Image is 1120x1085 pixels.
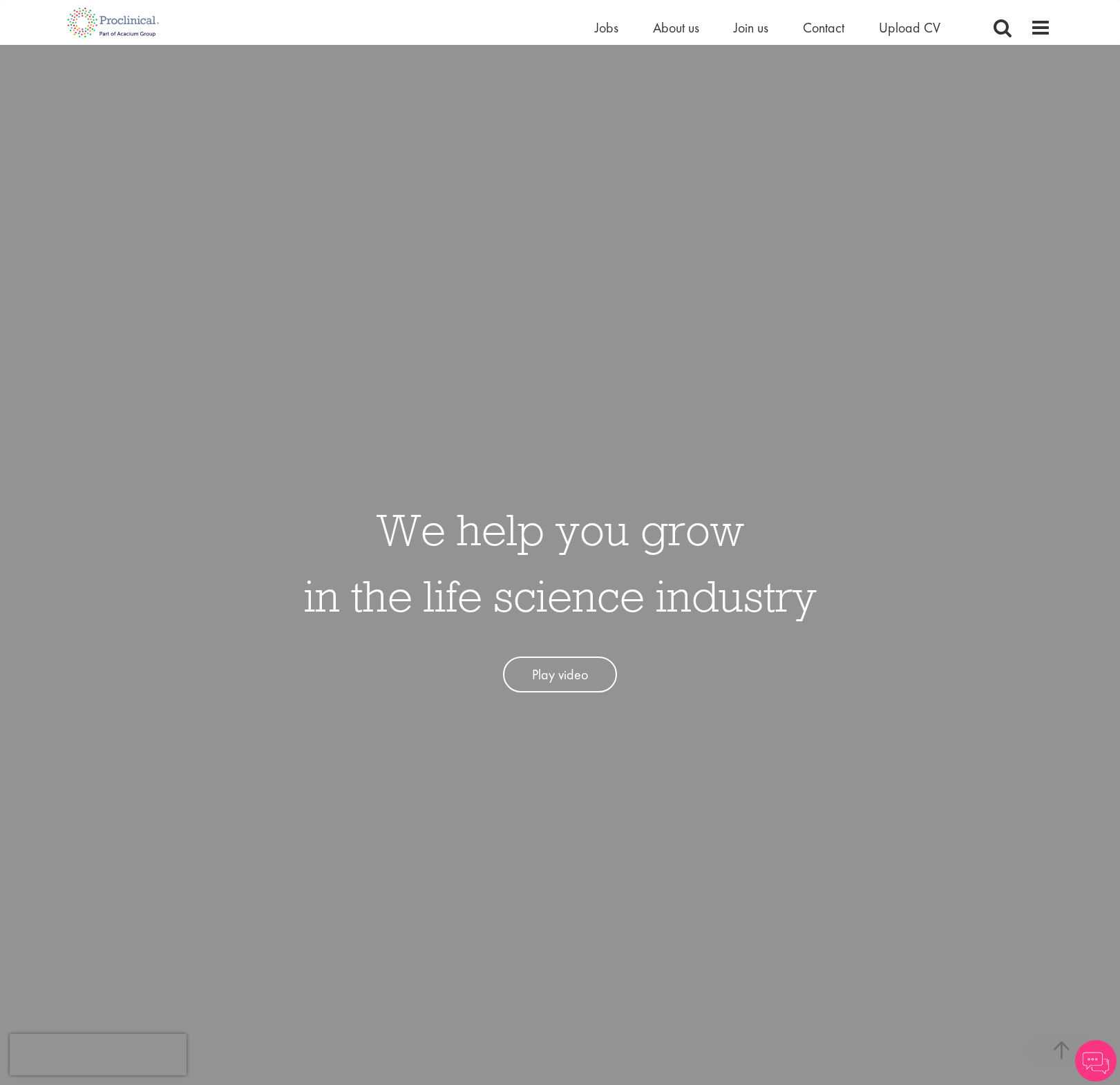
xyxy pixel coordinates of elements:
[304,496,817,629] h1: We help you grow in the life science industry
[879,19,940,37] a: Upload CV
[803,19,844,37] a: Contact
[734,19,768,37] a: Join us
[595,19,618,37] a: Jobs
[1075,1040,1117,1082] img: Chatbot
[503,657,617,693] a: Play video
[653,19,699,37] a: About us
